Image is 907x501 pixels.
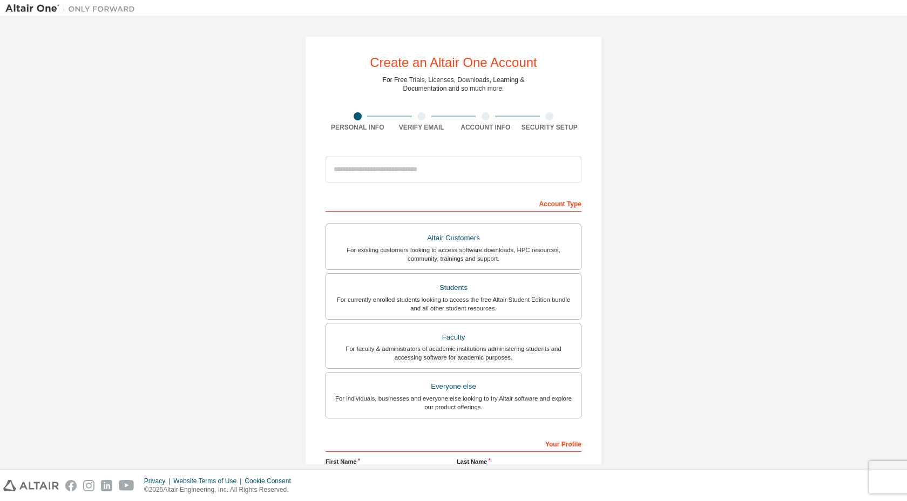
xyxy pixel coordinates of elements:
[101,480,112,491] img: linkedin.svg
[245,477,297,485] div: Cookie Consent
[83,480,94,491] img: instagram.svg
[370,56,537,69] div: Create an Altair One Account
[326,435,581,452] div: Your Profile
[333,394,574,411] div: For individuals, businesses and everyone else looking to try Altair software and explore our prod...
[326,194,581,212] div: Account Type
[457,457,581,466] label: Last Name
[333,280,574,295] div: Students
[518,123,582,132] div: Security Setup
[333,344,574,362] div: For faculty & administrators of academic institutions administering students and accessing softwa...
[3,480,59,491] img: altair_logo.svg
[173,477,245,485] div: Website Terms of Use
[333,295,574,313] div: For currently enrolled students looking to access the free Altair Student Edition bundle and all ...
[5,3,140,14] img: Altair One
[119,480,134,491] img: youtube.svg
[65,480,77,491] img: facebook.svg
[333,379,574,394] div: Everyone else
[333,231,574,246] div: Altair Customers
[326,123,390,132] div: Personal Info
[333,330,574,345] div: Faculty
[453,123,518,132] div: Account Info
[144,477,173,485] div: Privacy
[383,76,525,93] div: For Free Trials, Licenses, Downloads, Learning & Documentation and so much more.
[326,457,450,466] label: First Name
[333,246,574,263] div: For existing customers looking to access software downloads, HPC resources, community, trainings ...
[390,123,454,132] div: Verify Email
[144,485,297,495] p: © 2025 Altair Engineering, Inc. All Rights Reserved.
